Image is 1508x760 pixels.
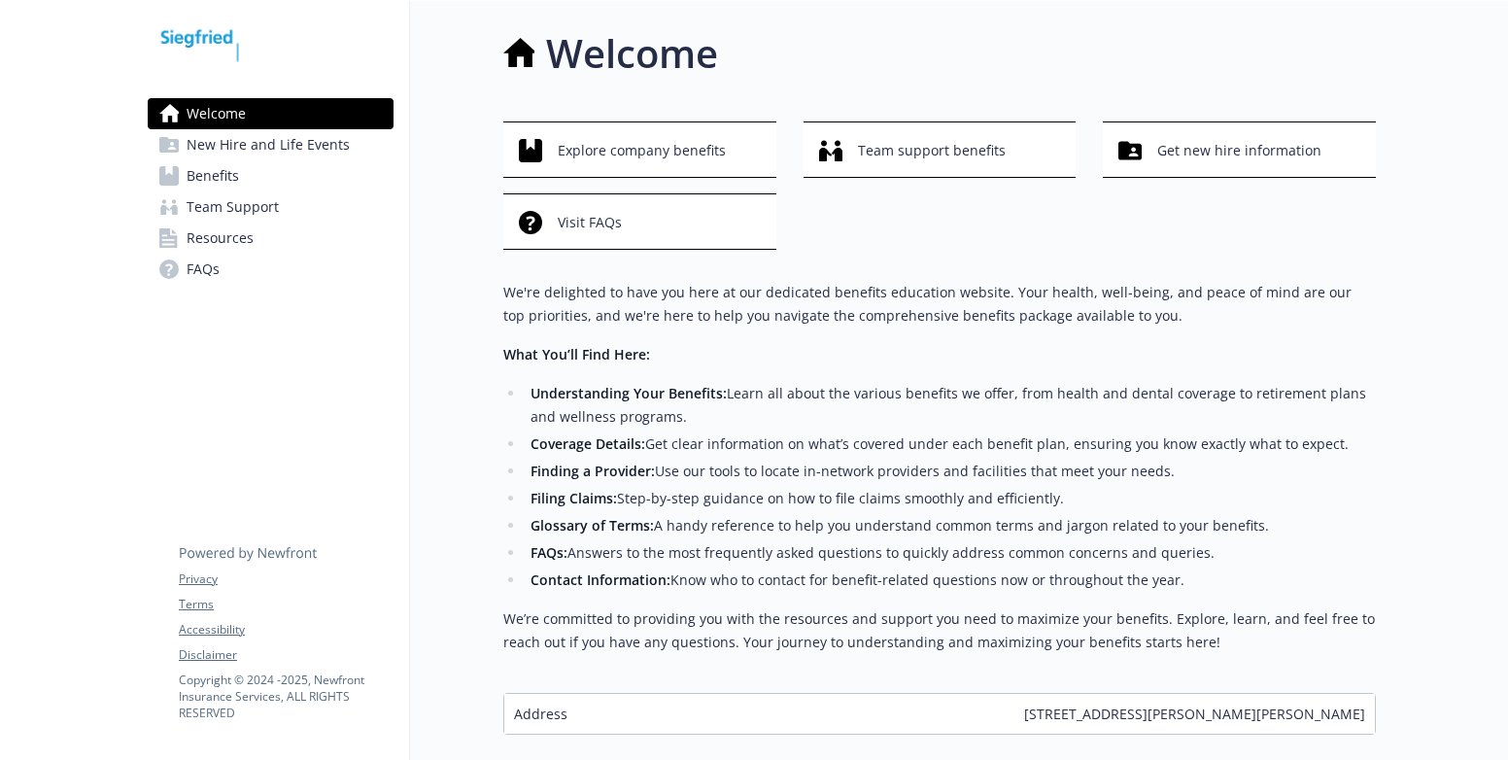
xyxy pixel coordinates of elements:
[531,384,727,402] strong: Understanding Your Benefits:
[525,569,1376,592] li: Know who to contact for benefit-related questions now or throughout the year.
[503,193,776,250] button: Visit FAQs
[531,489,617,507] strong: Filing Claims:
[531,462,655,480] strong: Finding a Provider:
[531,570,670,589] strong: Contact Information:
[148,129,394,160] a: New Hire and Life Events
[187,191,279,223] span: Team Support
[179,621,393,639] a: Accessibility
[187,223,254,254] span: Resources
[148,160,394,191] a: Benefits
[187,98,246,129] span: Welcome
[525,487,1376,510] li: Step-by-step guidance on how to file claims smoothly and efficiently.
[503,607,1376,654] p: We’re committed to providing you with the resources and support you need to maximize your benefit...
[148,223,394,254] a: Resources
[187,254,220,285] span: FAQs
[148,98,394,129] a: Welcome
[804,121,1077,178] button: Team support benefits
[179,646,393,664] a: Disclaimer
[1157,132,1321,169] span: Get new hire information
[531,516,654,535] strong: Glossary of Terms:
[525,541,1376,565] li: Answers to the most frequently asked questions to quickly address common concerns and queries.
[858,132,1006,169] span: Team support benefits
[525,432,1376,456] li: Get clear information on what’s covered under each benefit plan, ensuring you know exactly what t...
[525,514,1376,537] li: A handy reference to help you understand common terms and jargon related to your benefits.
[558,132,726,169] span: Explore company benefits
[148,254,394,285] a: FAQs
[531,434,645,453] strong: Coverage Details:
[187,160,239,191] span: Benefits
[514,704,567,724] span: Address
[546,24,718,83] h1: Welcome
[531,543,567,562] strong: FAQs:
[525,460,1376,483] li: Use our tools to locate in-network providers and facilities that meet your needs.
[179,570,393,588] a: Privacy
[1103,121,1376,178] button: Get new hire information
[179,672,393,721] p: Copyright © 2024 - 2025 , Newfront Insurance Services, ALL RIGHTS RESERVED
[148,191,394,223] a: Team Support
[503,121,776,178] button: Explore company benefits
[525,382,1376,429] li: Learn all about the various benefits we offer, from health and dental coverage to retirement plan...
[558,204,622,241] span: Visit FAQs
[503,281,1376,328] p: We're delighted to have you here at our dedicated benefits education website. Your health, well-b...
[179,596,393,613] a: Terms
[187,129,350,160] span: New Hire and Life Events
[1024,704,1365,724] span: [STREET_ADDRESS][PERSON_NAME][PERSON_NAME]
[503,345,650,363] strong: What You’ll Find Here:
